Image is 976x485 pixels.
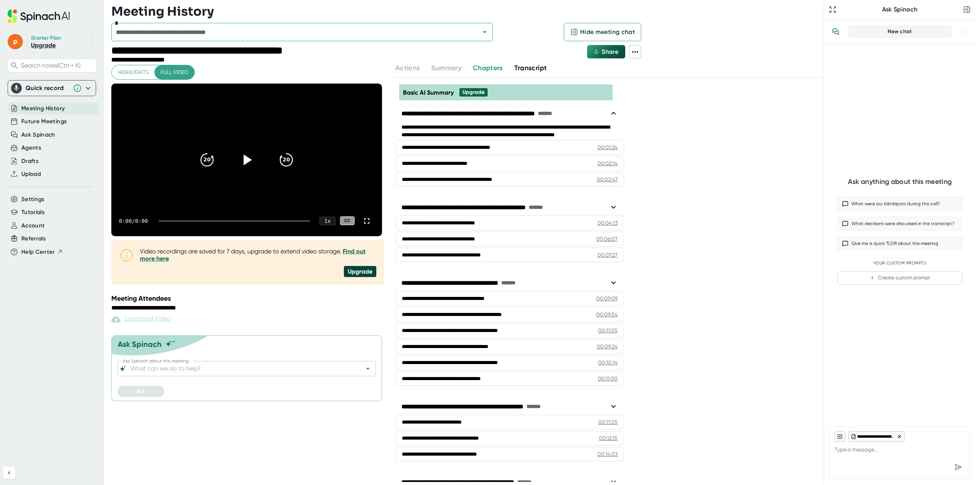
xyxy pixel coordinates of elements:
[473,63,503,73] button: Chapters
[363,363,373,374] button: Open
[597,343,618,350] div: 00:09:24
[319,217,335,225] div: 1 x
[344,266,376,277] div: Upgrade
[597,251,618,259] div: 00:07:27
[462,89,485,96] div: Upgrade
[597,219,618,227] div: 00:04:13
[597,176,618,183] div: 00:02:47
[3,467,15,479] button: Collapse sidebar
[112,65,155,79] button: Highlights
[21,62,95,69] span: Search notes (Ctrl + K)
[564,23,641,41] button: Hide meeting chat
[598,418,618,426] div: 00:11:05
[514,64,547,72] span: Transcript
[136,388,145,395] span: Ask
[838,6,962,13] div: Ask Spinach
[827,4,838,15] button: Expand to Ask Spinach page
[853,28,947,35] div: New chat
[597,143,618,151] div: 00:01:24
[117,386,164,397] button: Ask
[21,143,41,152] button: Agents
[140,248,376,262] div: Video recordings are saved for 7 days, upgrade to extend video storage.
[837,237,962,250] button: Give me a quick TLDR about this meeting
[837,261,962,266] div: Your Custom Prompts
[602,48,618,55] span: Share
[26,84,69,92] div: Quick record
[598,375,618,382] div: 00:11:00
[111,4,214,19] h3: Meeting History
[837,217,962,230] button: What decisions were discussed in the transcript?
[21,131,55,139] button: Ask Spinach
[479,27,490,37] button: Open
[395,63,420,73] button: Actions
[580,27,635,37] span: Hide meeting chat
[395,64,420,72] span: Actions
[848,177,952,186] div: Ask anything about this meeting
[473,64,503,72] span: Chapters
[111,315,171,324] div: Paid feature
[514,63,547,73] button: Transcript
[837,197,962,211] button: What were our blindspots during this call?
[587,45,625,58] button: Share
[21,170,41,179] button: Upload
[21,234,46,243] button: Referrals
[154,65,194,79] button: Full video
[837,271,962,285] button: Create custom prompt
[129,363,351,374] input: What can we do to help?
[21,117,67,126] button: Future Meetings
[21,248,55,256] span: Help Center
[21,248,63,256] button: Help Center
[431,63,461,73] button: Summary
[596,295,618,302] div: 00:09:09
[951,460,965,474] div: Send message
[597,160,618,167] div: 00:02:14
[597,450,618,458] div: 00:14:03
[21,104,65,113] button: Meeting History
[21,157,39,166] button: Drafts
[599,434,618,442] div: 00:12:15
[161,68,188,77] span: Full video
[598,327,618,334] div: 00:11:05
[8,34,23,49] span: p
[118,340,162,349] div: Ask Spinach
[31,42,56,49] a: Upgrade
[596,311,618,318] div: 00:09:54
[11,81,93,96] div: Quick record
[431,64,461,72] span: Summary
[340,216,355,225] div: CC
[118,68,149,77] span: Highlights
[21,195,45,204] button: Settings
[31,35,61,42] div: Starter Plan
[111,294,386,303] div: Meeting Attendees
[598,359,618,366] div: 00:10:14
[403,89,454,96] span: Basic AI Summary
[140,248,366,262] a: Find out more here
[119,218,149,224] div: 0:00 / 0:00
[21,221,45,230] button: Account
[21,208,45,217] button: Tutorials
[828,24,843,39] button: View conversation history
[596,235,618,243] div: 00:06:07
[962,4,972,15] button: Close conversation sidebar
